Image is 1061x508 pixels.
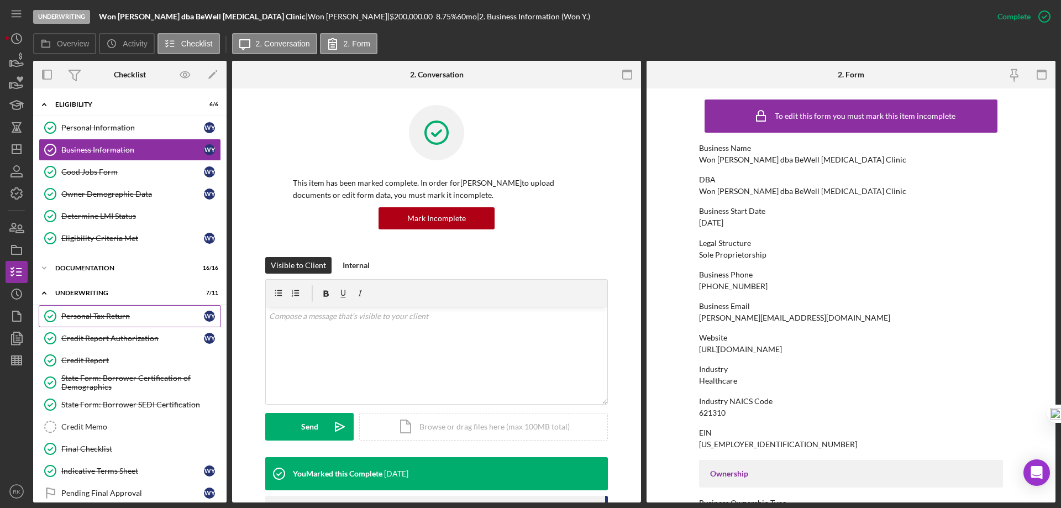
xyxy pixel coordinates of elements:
div: Sole Proprietorship [699,250,766,259]
div: Credit Report [61,356,220,365]
a: State Form: Borrower Certification of Demographics [39,371,221,394]
label: 2. Form [344,39,370,48]
a: State Form: Borrower SEDI Certification [39,394,221,416]
div: W Y [204,122,215,133]
div: Ownership [710,469,992,478]
div: Underwriting [33,10,90,24]
div: To edit this form you must mark this item incomplete [775,112,955,121]
div: | 2. Business Information (Won Y.) [477,12,590,21]
label: Overview [57,39,89,48]
button: Complete [986,6,1055,28]
text: RK [13,489,20,495]
button: Mark Incomplete [379,207,495,229]
div: 7 / 11 [198,290,218,296]
div: State Form: Borrower Certification of Demographics [61,374,220,391]
div: 621310 [699,409,726,417]
a: Final Checklist [39,438,221,460]
div: Business Email [699,302,1003,311]
div: [PERSON_NAME][EMAIL_ADDRESS][DOMAIN_NAME] [699,313,890,322]
button: Internal [337,257,375,274]
div: Documentation [55,265,191,271]
a: Business InformationWY [39,139,221,161]
label: 2. Conversation [256,39,310,48]
button: Visible to Client [265,257,332,274]
div: Internal [343,257,370,274]
button: 2. Conversation [232,33,317,54]
div: Business Ownership Type [699,499,1003,507]
div: Checklist [114,70,146,79]
div: Final Checklist [61,444,220,453]
button: Activity [99,33,154,54]
div: Visible to Client [271,257,326,274]
div: Legal Structure [699,239,1003,248]
div: [URL][DOMAIN_NAME] [699,345,782,354]
div: Won [PERSON_NAME] dba BeWell [MEDICAL_DATA] Clinic [699,155,906,164]
div: Won [PERSON_NAME] | [308,12,390,21]
button: RK [6,480,28,502]
button: Checklist [157,33,220,54]
a: Indicative Terms SheetWY [39,460,221,482]
div: Complete [997,6,1031,28]
div: [US_EMPLOYER_IDENTIFICATION_NUMBER] [699,440,857,449]
div: Business Information [61,145,204,154]
div: Indicative Terms Sheet [61,467,204,475]
div: W Y [204,311,215,322]
a: Credit Memo [39,416,221,438]
button: Send [265,413,354,441]
div: 60 mo [457,12,477,21]
div: State Form: Borrower SEDI Certification [61,400,220,409]
div: Industry NAICS Code [699,397,1003,406]
div: Won [PERSON_NAME] dba BeWell [MEDICAL_DATA] Clinic [699,187,906,196]
div: [PHONE_NUMBER] [699,282,768,291]
div: 2. Form [838,70,864,79]
a: Eligibility Criteria MetWY [39,227,221,249]
div: W Y [204,166,215,177]
div: You Marked this Complete [293,469,382,478]
a: Personal Tax ReturnWY [39,305,221,327]
time: 2025-04-30 23:14 [384,469,408,478]
div: Business Name [699,144,1003,153]
a: Personal InformationWY [39,117,221,139]
div: Healthcare [699,376,737,385]
div: Underwriting [55,290,191,296]
div: Industry [699,365,1003,374]
a: Owner Demographic DataWY [39,183,221,205]
a: Credit Report AuthorizationWY [39,327,221,349]
div: W Y [204,233,215,244]
div: Determine LMI Status [61,212,220,221]
div: [DATE] [699,218,723,227]
div: Personal Tax Return [61,312,204,321]
div: W Y [204,144,215,155]
div: Pending Final Approval [61,489,204,497]
div: Owner Demographic Data [61,190,204,198]
a: Good Jobs FormWY [39,161,221,183]
div: $200,000.00 [390,12,436,21]
div: W Y [204,488,215,499]
div: W Y [204,188,215,200]
div: W Y [204,333,215,344]
div: DBA [699,175,1003,184]
div: W Y [204,465,215,476]
div: EIN [699,428,1003,437]
div: Eligibility [55,101,191,108]
b: Won [PERSON_NAME] dba BeWell [MEDICAL_DATA] Clinic [99,12,306,21]
div: Business Start Date [699,207,1003,216]
div: 2. Conversation [410,70,464,79]
div: Mark Incomplete [407,207,466,229]
div: Personal Information [61,123,204,132]
a: Credit Report [39,349,221,371]
a: Determine LMI Status [39,205,221,227]
button: Overview [33,33,96,54]
div: Business Phone [699,270,1003,279]
label: Checklist [181,39,213,48]
a: Pending Final ApprovalWY [39,482,221,504]
div: Open Intercom Messenger [1023,459,1050,486]
div: Credit Report Authorization [61,334,204,343]
p: This item has been marked complete. In order for [PERSON_NAME] to upload documents or edit form d... [293,177,580,202]
div: Send [301,413,318,441]
div: Website [699,333,1003,342]
div: Credit Memo [61,422,220,431]
label: Activity [123,39,147,48]
div: 16 / 16 [198,265,218,271]
div: | [99,12,308,21]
